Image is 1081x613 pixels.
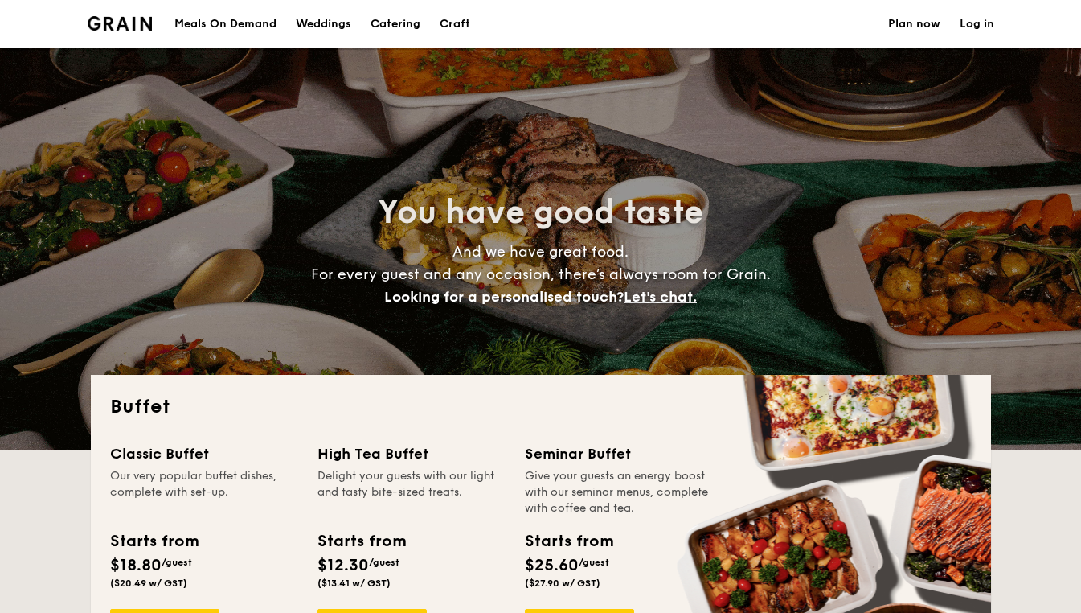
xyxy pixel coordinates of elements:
[311,243,771,306] span: And we have great food. For every guest and any occasion, there’s always room for Grain.
[525,578,600,589] span: ($27.90 w/ GST)
[110,578,187,589] span: ($20.49 w/ GST)
[624,288,697,306] span: Let's chat.
[369,557,399,568] span: /guest
[162,557,192,568] span: /guest
[110,394,972,420] h2: Buffet
[88,16,153,31] img: Grain
[317,529,405,553] div: Starts from
[110,468,298,516] div: Our very popular buffet dishes, complete with set-up.
[317,442,506,465] div: High Tea Buffet
[110,442,298,465] div: Classic Buffet
[525,468,713,516] div: Give your guests an energy boost with our seminar menus, complete with coffee and tea.
[384,288,624,306] span: Looking for a personalised touch?
[525,529,612,553] div: Starts from
[525,556,579,575] span: $25.60
[525,442,713,465] div: Seminar Buffet
[317,578,391,589] span: ($13.41 w/ GST)
[110,556,162,575] span: $18.80
[317,468,506,516] div: Delight your guests with our light and tasty bite-sized treats.
[579,557,609,568] span: /guest
[110,529,198,553] div: Starts from
[378,193,703,232] span: You have good taste
[88,16,153,31] a: Logotype
[317,556,369,575] span: $12.30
